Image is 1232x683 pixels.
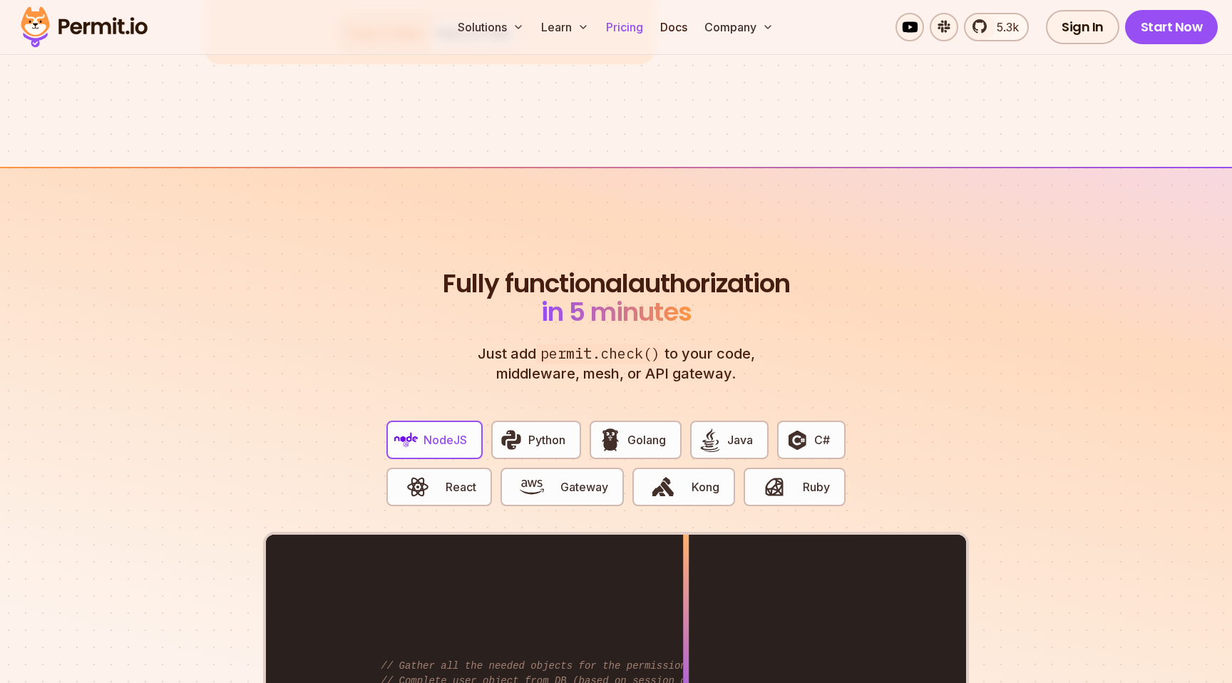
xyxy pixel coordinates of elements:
[698,428,722,452] img: Java
[988,19,1019,36] span: 5.3k
[423,431,467,448] span: NodeJS
[406,475,430,499] img: React
[814,431,830,448] span: C#
[439,269,793,327] h2: authorization
[541,294,692,330] span: in 5 minutes
[452,13,530,41] button: Solutions
[598,428,622,452] img: Golang
[446,478,476,495] span: React
[560,478,608,495] span: Gateway
[654,13,693,41] a: Docs
[692,478,719,495] span: Kong
[535,13,595,41] button: Learn
[964,13,1029,41] a: 5.3k
[699,13,779,41] button: Company
[462,344,770,384] p: Just add to your code, middleware, mesh, or API gateway.
[528,431,565,448] span: Python
[499,428,523,452] img: Python
[520,475,544,499] img: Gateway
[785,428,809,452] img: C#
[536,344,664,364] span: permit.check()
[394,428,419,452] img: NodeJS
[443,269,628,298] span: Fully functional
[651,475,675,499] img: Kong
[381,660,722,672] span: // Gather all the needed objects for the permission check
[600,13,649,41] a: Pricing
[803,478,830,495] span: Ruby
[727,431,753,448] span: Java
[762,475,786,499] img: Ruby
[627,431,666,448] span: Golang
[14,3,154,51] img: Permit logo
[1125,10,1218,44] a: Start Now
[1046,10,1119,44] a: Sign In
